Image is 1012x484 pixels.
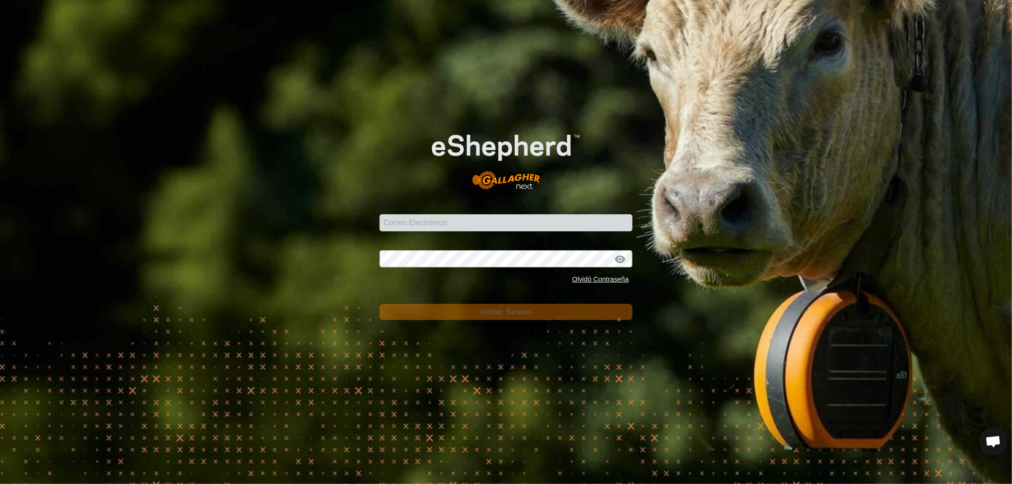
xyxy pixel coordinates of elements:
img: Logo de eShepherd [405,113,607,200]
input: Correo Electrónico [380,214,632,231]
div: Chat abierto [979,427,1008,456]
button: Iniciar Sesión [380,304,632,320]
a: Olvidó Contraseña [572,275,629,283]
span: Iniciar Sesión [481,308,531,316]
